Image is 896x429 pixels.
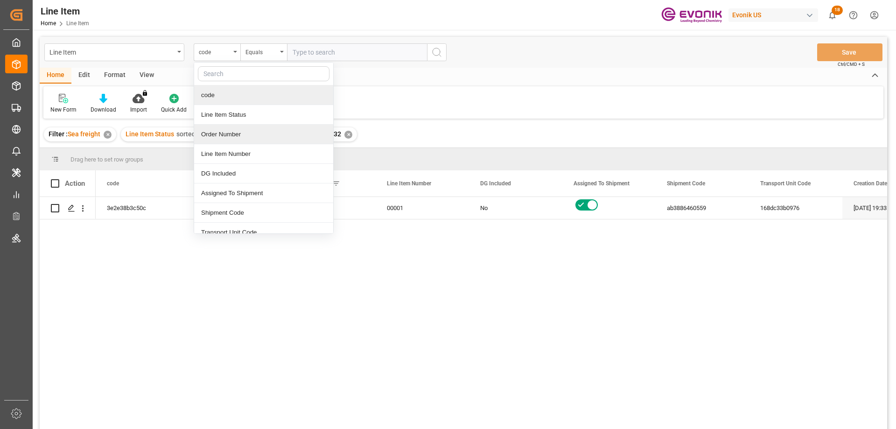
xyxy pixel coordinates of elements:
span: Sea freight [68,130,100,138]
div: No [480,197,551,219]
div: View [133,68,161,84]
span: Filter : [49,130,68,138]
div: code [194,85,333,105]
span: Shipment Code [667,180,705,187]
div: Download [91,105,116,114]
button: show 18 new notifications [822,5,843,26]
div: ab3886460559 [656,197,749,219]
span: code [107,180,119,187]
div: ✕ [344,131,352,139]
span: Line Item Number [387,180,431,187]
div: 168dc33b0976 [749,197,842,219]
span: Drag here to set row groups [70,156,143,163]
span: 18 [832,6,843,15]
div: New Form [50,105,77,114]
div: ✕ [104,131,112,139]
span: Creation Date [854,180,887,187]
button: Save [817,43,882,61]
div: Action [65,179,85,188]
span: Assigned To Shipment [574,180,630,187]
span: Transport Unit Code [760,180,811,187]
span: Ctrl/CMD + S [838,61,865,68]
button: open menu [240,43,287,61]
div: code [199,46,231,56]
button: Evonik US [728,6,822,24]
img: Evonik-brand-mark-Deep-Purple-RGB.jpeg_1700498283.jpeg [661,7,722,23]
div: Evonik US [728,8,818,22]
span: DG Included [480,180,511,187]
button: search button [427,43,447,61]
span: Line Item Status [126,130,174,138]
div: 3e2e38b3c50c [96,197,189,219]
div: Line Item [41,4,89,18]
div: Line Item Status [194,105,333,125]
input: Search [198,66,329,81]
div: Press SPACE to select this row. [40,197,96,219]
div: DG Included [194,164,333,183]
div: Shipment Code [194,203,333,223]
div: Equals [245,46,277,56]
button: open menu [44,43,184,61]
div: Home [40,68,71,84]
div: Line Item [49,46,174,57]
a: Home [41,20,56,27]
button: Help Center [843,5,864,26]
span: sorted [176,130,196,138]
div: 00001 [376,197,469,219]
div: Line Item Number [194,144,333,164]
input: Type to search [287,43,427,61]
div: Edit [71,68,97,84]
div: Order Number [194,125,333,144]
div: Transport Unit Code [194,223,333,242]
div: Format [97,68,133,84]
div: Quick Add [161,105,187,114]
div: Assigned To Shipment [194,183,333,203]
button: close menu [194,43,240,61]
